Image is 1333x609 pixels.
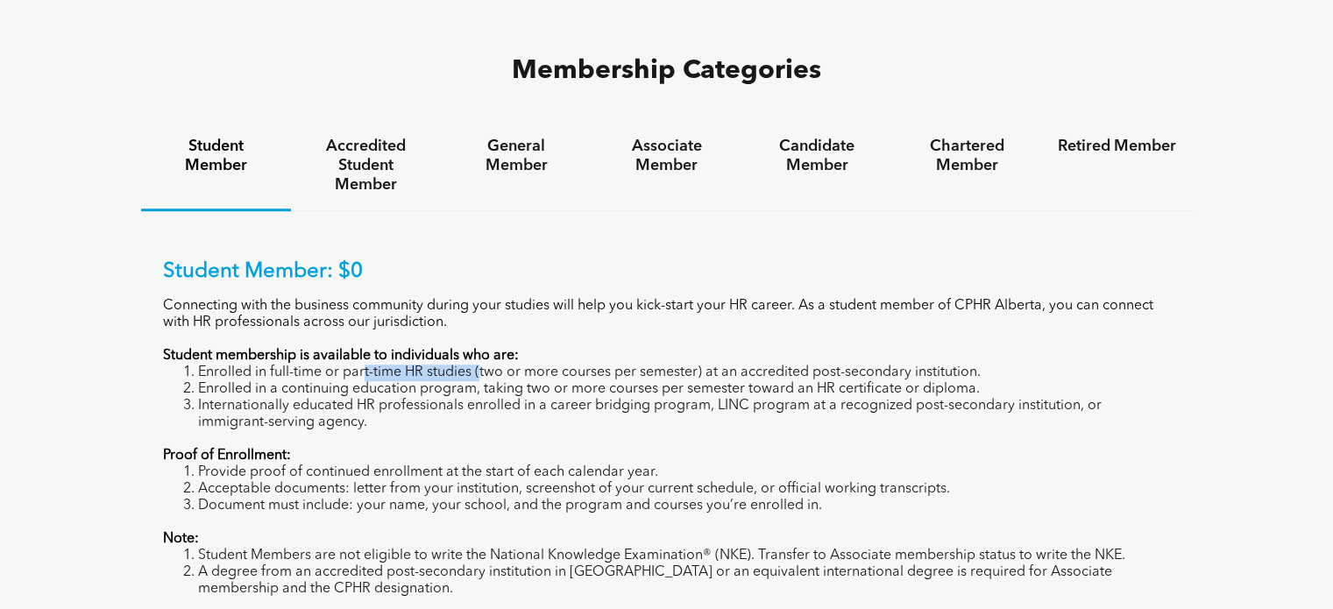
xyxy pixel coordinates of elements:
strong: Student membership is available to individuals who are: [163,349,519,363]
li: Internationally educated HR professionals enrolled in a career bridging program, LINC program at ... [198,398,1171,431]
li: Document must include: your name, your school, and the program and courses you’re enrolled in. [198,498,1171,514]
h4: Retired Member [1058,137,1176,156]
li: Enrolled in full-time or part-time HR studies (two or more courses per semester) at an accredited... [198,365,1171,381]
li: Student Members are not eligible to write the National Knowledge Examination® (NKE). Transfer to ... [198,548,1171,564]
span: Membership Categories [512,58,821,84]
li: Enrolled in a continuing education program, taking two or more courses per semester toward an HR ... [198,381,1171,398]
li: Provide proof of continued enrollment at the start of each calendar year. [198,464,1171,481]
h4: Candidate Member [757,137,876,175]
h4: Accredited Student Member [307,137,425,195]
p: Connecting with the business community during your studies will help you kick-start your HR caree... [163,298,1171,331]
h4: Associate Member [607,137,726,175]
h4: Chartered Member [908,137,1026,175]
h4: Student Member [157,137,275,175]
h4: General Member [457,137,575,175]
li: A degree from an accredited post-secondary institution in [GEOGRAPHIC_DATA] or an equivalent inte... [198,564,1171,598]
strong: Proof of Enrollment: [163,449,291,463]
li: Acceptable documents: letter from your institution, screenshot of your current schedule, or offic... [198,481,1171,498]
p: Student Member: $0 [163,259,1171,285]
strong: Note: [163,532,199,546]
